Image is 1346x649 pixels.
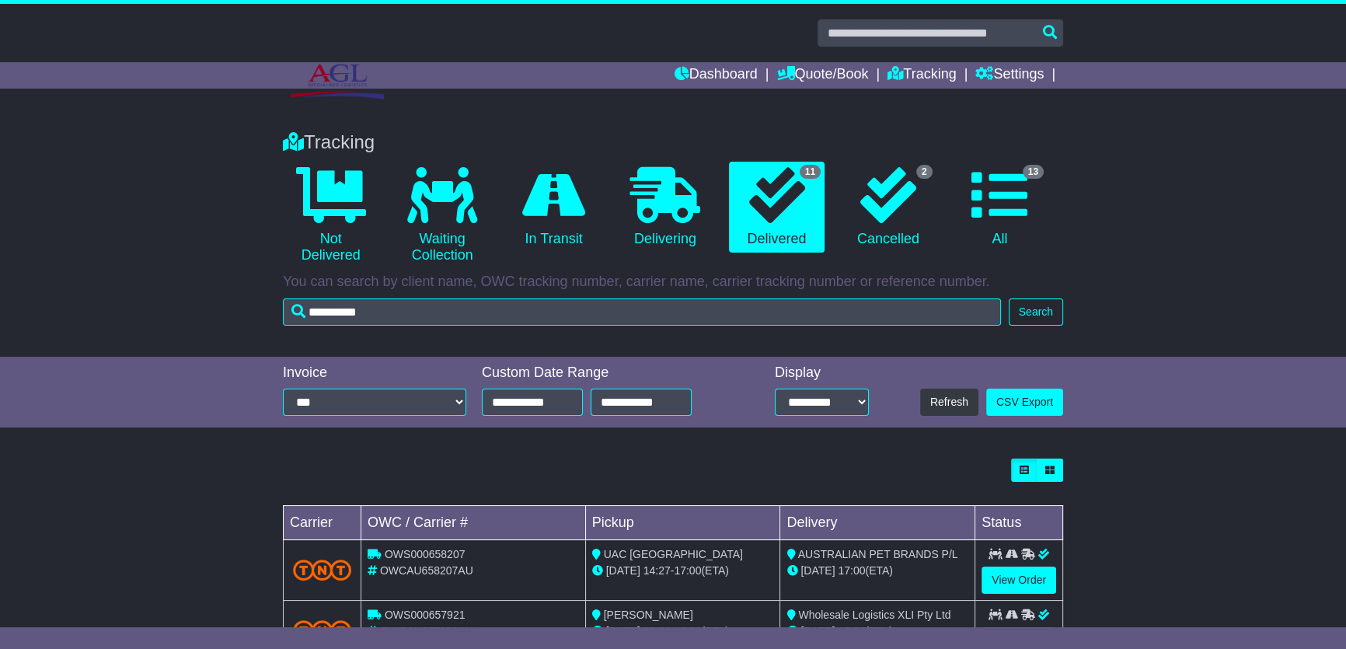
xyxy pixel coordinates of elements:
[606,564,640,577] span: [DATE]
[800,625,835,637] span: [DATE]
[283,274,1063,291] p: You can search by client name, OWC tracking number, carrier name, carrier tracking number or refe...
[606,625,640,637] span: [DATE]
[643,564,671,577] span: 14:27
[920,389,978,416] button: Refresh
[675,62,758,89] a: Dashboard
[643,625,671,637] span: 10:31
[385,609,466,621] span: OWS000657921
[674,564,701,577] span: 17:00
[506,162,602,253] a: In Transit
[840,162,936,253] a: 2 Cancelled
[585,506,780,540] td: Pickup
[982,567,1056,594] a: View Order
[887,62,956,89] a: Tracking
[394,162,490,270] a: Waiting Collection
[674,625,701,637] span: 16:00
[283,365,466,382] div: Invoice
[293,560,351,581] img: TNT_Domestic.png
[275,131,1071,154] div: Tracking
[283,162,378,270] a: Not Delivered
[800,165,821,179] span: 11
[776,62,868,89] a: Quote/Book
[775,365,869,382] div: Display
[617,162,713,253] a: Delivering
[482,365,731,382] div: Custom Date Range
[952,162,1048,253] a: 13 All
[800,564,835,577] span: [DATE]
[780,506,975,540] td: Delivery
[592,623,774,640] div: - (ETA)
[361,506,586,540] td: OWC / Carrier #
[284,506,361,540] td: Carrier
[604,548,743,560] span: UAC [GEOGRAPHIC_DATA]
[838,625,865,637] span: 17:00
[786,563,968,579] div: (ETA)
[798,609,950,621] span: Wholesale Logistics XLI Pty Ltd
[380,564,473,577] span: OWCAU658207AU
[798,548,958,560] span: AUSTRALIAN PET BRANDS P/L
[385,548,466,560] span: OWS000658207
[380,625,473,637] span: OWCAU657921AU
[1023,165,1044,179] span: 13
[838,564,865,577] span: 17:00
[975,62,1044,89] a: Settings
[786,623,968,640] div: (ETA)
[293,620,351,641] img: TNT_Domestic.png
[986,389,1063,416] a: CSV Export
[729,162,825,253] a: 11 Delivered
[916,165,933,179] span: 2
[975,506,1063,540] td: Status
[604,609,693,621] span: [PERSON_NAME]
[592,563,774,579] div: - (ETA)
[1009,298,1063,326] button: Search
